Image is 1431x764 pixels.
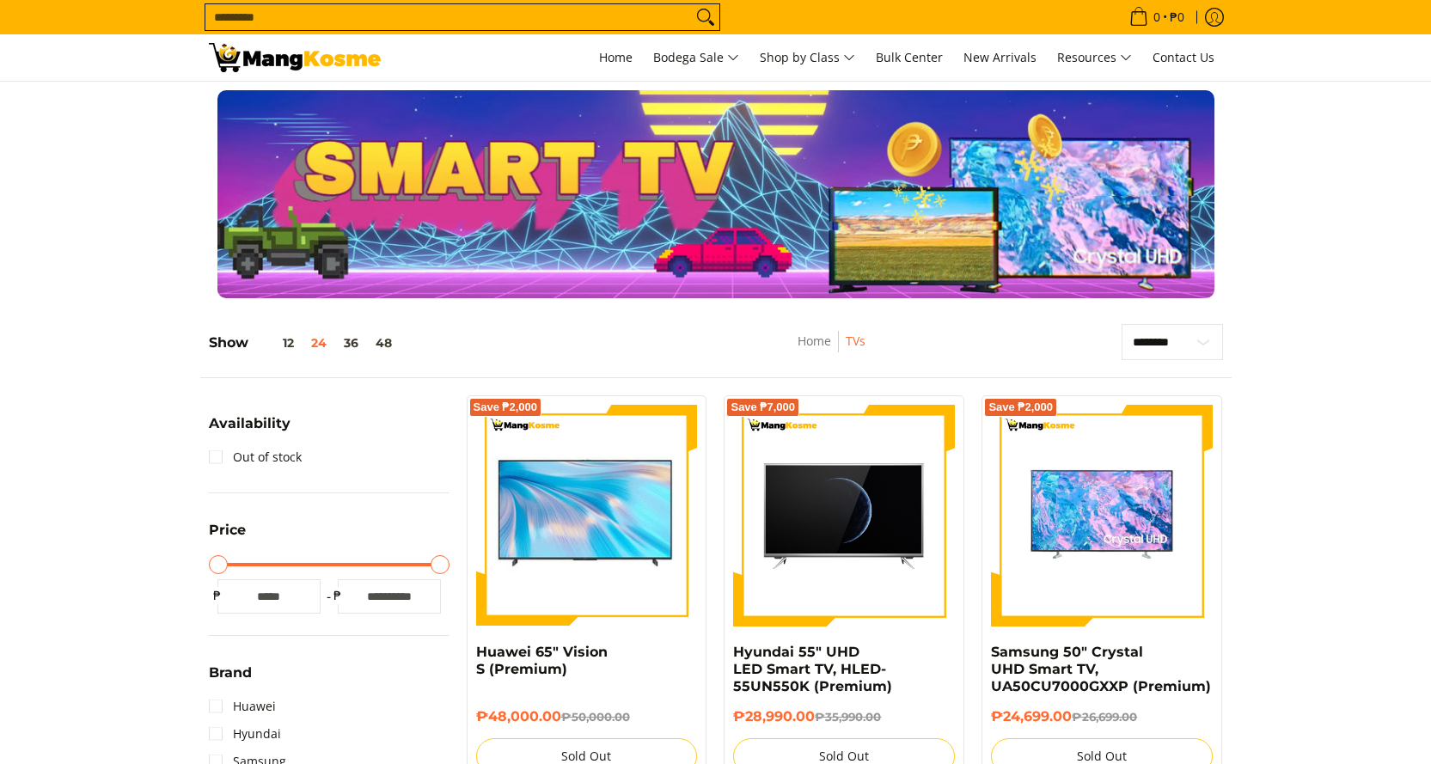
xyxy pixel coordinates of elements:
h6: ₱24,699.00 [991,708,1213,725]
button: 48 [367,336,401,350]
button: 12 [248,336,303,350]
span: Shop by Class [760,47,855,69]
span: New Arrivals [963,49,1037,65]
h6: ₱28,990.00 [733,708,955,725]
a: Home [590,34,641,81]
span: Brand [209,666,252,680]
span: Save ₱2,000 [988,402,1053,413]
a: Huawei 65" Vision S (Premium) [476,644,608,677]
a: TVs [846,333,865,349]
a: Huawei [209,693,276,720]
h6: ₱48,000.00 [476,708,698,725]
img: Samsung 50" Crystal UHD Smart TV, UA50CU7000GXXP (Premium) [991,405,1213,626]
span: 0 [1151,11,1163,23]
span: ₱ [209,587,226,604]
a: Home [798,333,831,349]
span: Availability [209,417,290,431]
summary: Open [209,417,290,443]
a: Hyundai [209,720,281,748]
img: hyundai-ultra-hd-smart-tv-65-inch-full-view-mang-kosme [733,405,955,626]
span: • [1124,8,1189,27]
button: 36 [335,336,367,350]
del: ₱50,000.00 [561,710,630,724]
a: New Arrivals [955,34,1045,81]
del: ₱26,699.00 [1072,710,1137,724]
span: ₱ [329,587,346,604]
span: Home [599,49,633,65]
summary: Open [209,523,246,550]
a: Bodega Sale [645,34,748,81]
span: Price [209,523,246,537]
span: Bodega Sale [653,47,739,69]
nav: Breadcrumbs [700,331,963,370]
button: 24 [303,336,335,350]
a: Resources [1049,34,1141,81]
a: Contact Us [1144,34,1223,81]
a: Out of stock [209,443,302,471]
a: Bulk Center [867,34,951,81]
span: Save ₱2,000 [474,402,538,413]
span: ₱0 [1167,11,1187,23]
del: ₱35,990.00 [815,710,881,724]
span: Resources [1057,47,1132,69]
a: Shop by Class [751,34,864,81]
nav: Main Menu [398,34,1223,81]
span: Bulk Center [876,49,943,65]
span: Save ₱7,000 [731,402,795,413]
span: Contact Us [1153,49,1214,65]
a: Hyundai 55" UHD LED Smart TV, HLED-55UN550K (Premium) [733,644,892,694]
h5: Show [209,334,401,351]
summary: Open [209,666,252,693]
a: Samsung 50" Crystal UHD Smart TV, UA50CU7000GXXP (Premium) [991,644,1211,694]
button: Search [692,4,719,30]
img: TVs - Premium Television Brands l Mang Kosme [209,43,381,72]
img: huawei-s-65-inch-4k-lcd-display-tv-full-view-mang-kosme [476,413,698,616]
